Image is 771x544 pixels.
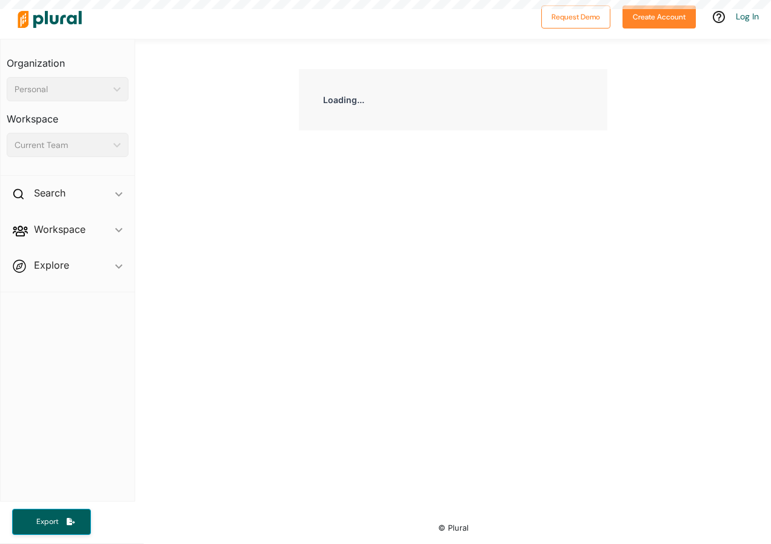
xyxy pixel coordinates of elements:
div: Current Team [15,139,108,152]
a: Request Demo [541,10,610,22]
a: Create Account [622,10,696,22]
small: © Plural [438,523,469,532]
button: Export [12,509,91,535]
span: Export [28,517,67,527]
h3: Organization [7,45,128,72]
button: Create Account [622,5,696,29]
button: Request Demo [541,5,610,29]
h2: Search [34,186,65,200]
a: Log In [736,11,759,22]
div: Personal [15,83,108,96]
h3: Workspace [7,101,128,128]
div: Loading... [299,69,607,130]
